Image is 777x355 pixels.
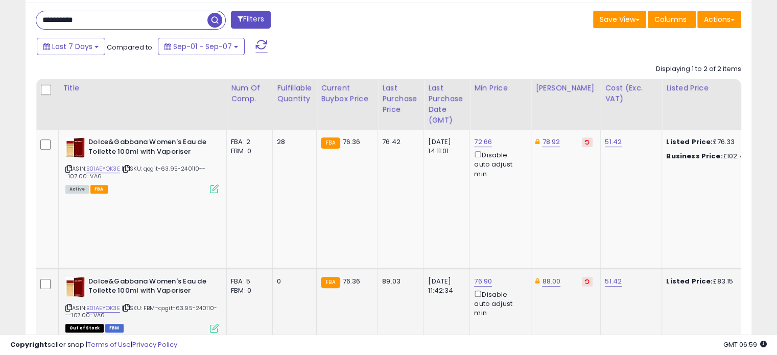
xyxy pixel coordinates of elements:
button: Last 7 Days [37,38,105,55]
span: All listings currently available for purchase on Amazon [65,185,89,194]
span: 76.36 [343,137,361,147]
div: ASIN: [65,137,219,192]
div: £76.33 [666,137,751,147]
button: Sep-01 - Sep-07 [158,38,245,55]
b: Dolce&Gabbana Women's Eau de Toilette 100ml with Vaporiser [88,137,213,159]
div: Disable auto adjust min [474,149,523,179]
b: Listed Price: [666,137,713,147]
span: | SKU: qogit-63.95-240110---107.00-VA6 [65,164,206,180]
div: Displaying 1 to 2 of 2 items [656,64,741,74]
a: 78.92 [542,137,560,147]
div: Last Purchase Price [382,83,419,115]
a: 88.00 [542,276,560,287]
a: B01AEYOK3E [86,164,120,173]
span: | SKU: FBM-qogit-63.95-240110---107.00-VA6 [65,304,217,319]
strong: Copyright [10,340,48,349]
a: B01AEYOK3E [86,304,120,313]
button: Save View [593,11,646,28]
div: Current Buybox Price [321,83,373,104]
b: Listed Price: [666,276,713,286]
img: 41r93p9nZIL._SL40_.jpg [65,137,86,158]
div: Num of Comp. [231,83,268,104]
a: 51.42 [605,137,622,147]
div: Title [63,83,222,93]
img: 41r93p9nZIL._SL40_.jpg [65,277,86,297]
div: Disable auto adjust min [474,289,523,318]
a: 72.66 [474,137,492,147]
b: Dolce&Gabbana Women's Eau de Toilette 100ml with Vaporiser [88,277,213,298]
div: FBM: 0 [231,147,265,156]
div: 89.03 [382,277,416,286]
div: [PERSON_NAME] [535,83,596,93]
div: FBM: 0 [231,286,265,295]
div: Cost (Exc. VAT) [605,83,657,104]
div: [DATE] 14:11:01 [428,137,462,156]
span: All listings that are currently out of stock and unavailable for purchase on Amazon [65,324,104,333]
div: Listed Price [666,83,755,93]
a: Terms of Use [87,340,131,349]
div: ASIN: [65,277,219,332]
b: Business Price: [666,151,722,161]
span: FBM [105,324,124,333]
div: 28 [277,137,309,147]
button: Actions [697,11,741,28]
small: FBA [321,137,340,149]
a: Privacy Policy [132,340,177,349]
span: Compared to: [107,42,154,52]
div: £102.48 [666,152,751,161]
a: 76.90 [474,276,492,287]
span: Last 7 Days [52,41,92,52]
div: FBA: 5 [231,277,265,286]
span: 76.36 [343,276,361,286]
div: Fulfillable Quantity [277,83,312,104]
div: Min Price [474,83,527,93]
div: [DATE] 11:42:34 [428,277,462,295]
span: Columns [654,14,687,25]
div: Last Purchase Date (GMT) [428,83,465,126]
a: 51.42 [605,276,622,287]
span: 2025-09-15 06:59 GMT [723,340,767,349]
span: FBA [90,185,108,194]
i: This overrides the store level Dynamic Max Price for this listing [535,278,539,285]
button: Filters [231,11,271,29]
div: £83.15 [666,277,751,286]
div: seller snap | | [10,340,177,350]
small: FBA [321,277,340,288]
span: Sep-01 - Sep-07 [173,41,232,52]
div: 76.42 [382,137,416,147]
div: 0 [277,277,309,286]
i: Revert to store-level Dynamic Max Price [585,279,590,284]
div: FBA: 2 [231,137,265,147]
button: Columns [648,11,696,28]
